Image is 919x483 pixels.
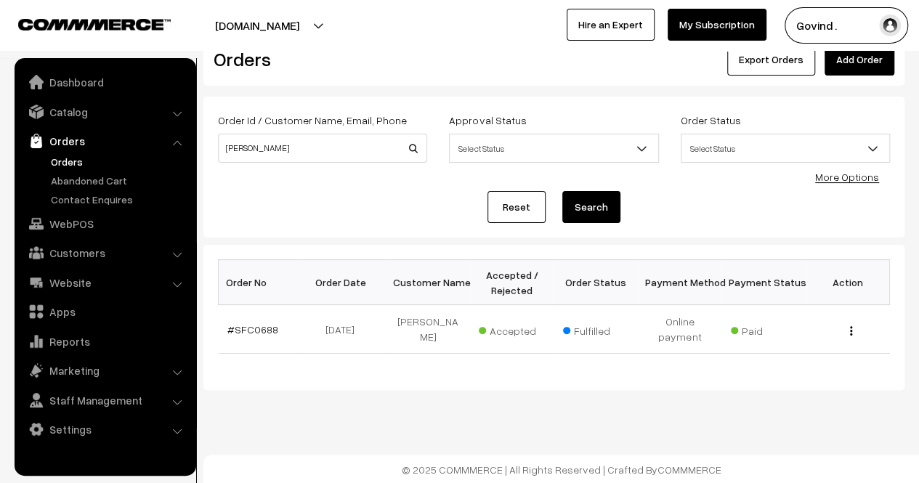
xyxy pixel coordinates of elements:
img: Menu [850,326,852,336]
span: Paid [731,320,803,338]
input: Order Id / Customer Name / Customer Email / Customer Phone [218,134,427,163]
th: Accepted / Rejected [470,260,554,305]
button: Search [562,191,620,223]
img: COMMMERCE [18,19,171,30]
a: More Options [815,171,879,183]
th: Payment Status [722,260,806,305]
button: Govind . [785,7,908,44]
label: Approval Status [449,113,526,128]
a: WebPOS [18,211,191,237]
a: Marketing [18,357,191,383]
th: Customer Name [386,260,471,305]
span: Select Status [449,134,658,163]
th: Order Date [302,260,386,305]
a: Orders [18,128,191,154]
img: user [879,15,901,36]
th: Payment Method [638,260,722,305]
a: Reset [487,191,546,223]
a: Add Order [825,44,894,76]
th: Order Status [554,260,639,305]
a: Catalog [18,99,191,125]
label: Order Status [681,113,741,128]
a: Contact Enquires [47,192,191,207]
a: COMMMERCE [18,15,145,32]
a: My Subscription [668,9,766,41]
a: Customers [18,240,191,266]
a: Hire an Expert [567,9,655,41]
h2: Orders [214,48,426,70]
label: Order Id / Customer Name, Email, Phone [218,113,407,128]
span: Accepted [479,320,551,338]
a: #SFC0688 [227,323,278,336]
span: Select Status [450,136,657,161]
a: COMMMERCE [657,463,721,476]
span: Fulfilled [563,320,636,338]
a: Dashboard [18,69,191,95]
a: Reports [18,328,191,354]
a: Staff Management [18,387,191,413]
td: [PERSON_NAME] [386,305,471,354]
a: Settings [18,416,191,442]
td: [DATE] [302,305,386,354]
span: Select Status [681,136,889,161]
a: Abandoned Cart [47,173,191,188]
td: Online payment [638,305,722,354]
a: Orders [47,154,191,169]
button: Export Orders [727,44,815,76]
th: Order No [219,260,303,305]
button: [DOMAIN_NAME] [164,7,350,44]
a: Website [18,269,191,296]
span: Select Status [681,134,890,163]
a: Apps [18,299,191,325]
th: Action [806,260,890,305]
